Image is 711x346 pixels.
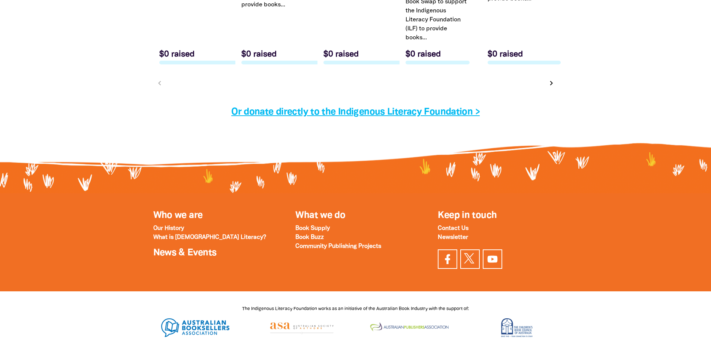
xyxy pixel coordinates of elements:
[438,249,457,269] a: Visit our facebook page
[460,249,480,269] a: Find us on Twitter
[295,211,345,220] a: What we do
[295,244,381,249] a: Community Publishing Projects
[153,211,203,220] a: Who we are
[153,249,217,257] a: News & Events
[438,226,469,231] a: Contact Us
[242,307,469,311] span: The Indigenous Literacy Foundation works as an initiative of the Australian Book Industry with th...
[546,78,557,88] button: Next page
[231,108,480,116] a: Or donate directly to the Indigenous Literacy Foundation >
[547,79,556,88] i: chevron_right
[438,235,468,240] a: Newsletter
[153,226,184,231] a: Our History
[153,235,266,240] a: What is [DEMOGRAPHIC_DATA] Literacy?
[295,226,330,231] a: Book Supply
[295,235,324,240] a: Book Buzz
[438,211,497,220] span: Keep in touch
[483,249,502,269] a: Find us on YouTube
